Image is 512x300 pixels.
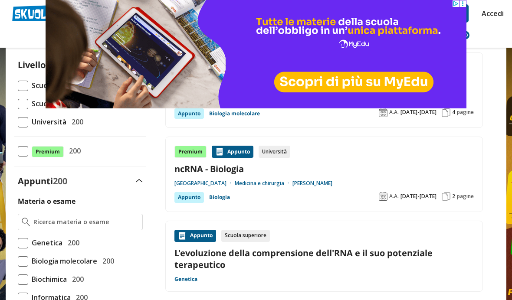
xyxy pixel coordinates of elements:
[174,192,204,202] div: Appunto
[174,230,216,242] div: Appunto
[212,146,253,158] div: Appunto
[28,116,66,127] span: Università
[389,193,399,200] span: A.A.
[174,146,207,158] div: Premium
[68,116,83,127] span: 200
[235,180,292,187] a: Medicina e chirurgia
[99,255,114,267] span: 200
[18,59,46,71] label: Livello
[18,196,75,206] label: Materia o esame
[22,218,30,226] img: Ricerca materia o esame
[389,109,399,116] span: A.A.
[69,274,84,285] span: 200
[64,237,79,248] span: 200
[292,180,332,187] a: [PERSON_NAME]
[28,98,89,109] span: Scuola Superiore
[66,145,81,157] span: 200
[379,108,387,117] img: Anno accademico
[209,192,230,202] a: Biologia
[259,146,290,158] div: Università
[442,108,450,117] img: Pagine
[400,193,437,200] span: [DATE]-[DATE]
[215,147,224,156] img: Appunti contenuto
[174,163,474,175] a: ncRNA - Biologia
[379,192,387,201] img: Anno accademico
[221,230,270,242] div: Scuola superiore
[174,276,197,283] a: Genetica
[174,247,474,271] a: L'evoluzione della comprensione dell'RNA e il suo potenziale terapeutico
[452,193,455,200] span: 2
[28,274,67,285] span: Biochimica
[53,175,67,187] span: 200
[452,109,455,116] span: 4
[136,179,143,183] img: Apri e chiudi sezione
[28,255,97,267] span: Biologia molecolare
[178,232,187,240] img: Appunti contenuto
[457,193,474,200] span: pagine
[457,109,474,116] span: pagine
[209,108,260,119] a: Biologia molecolare
[174,108,204,119] div: Appunto
[400,109,437,116] span: [DATE]-[DATE]
[32,146,64,157] span: Premium
[28,80,75,91] span: Scuola Media
[33,218,139,226] input: Ricerca materia o esame
[18,175,67,187] label: Appunti
[442,192,450,201] img: Pagine
[28,237,62,248] span: Genetica
[482,4,500,23] a: Accedi
[174,180,235,187] a: [GEOGRAPHIC_DATA]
